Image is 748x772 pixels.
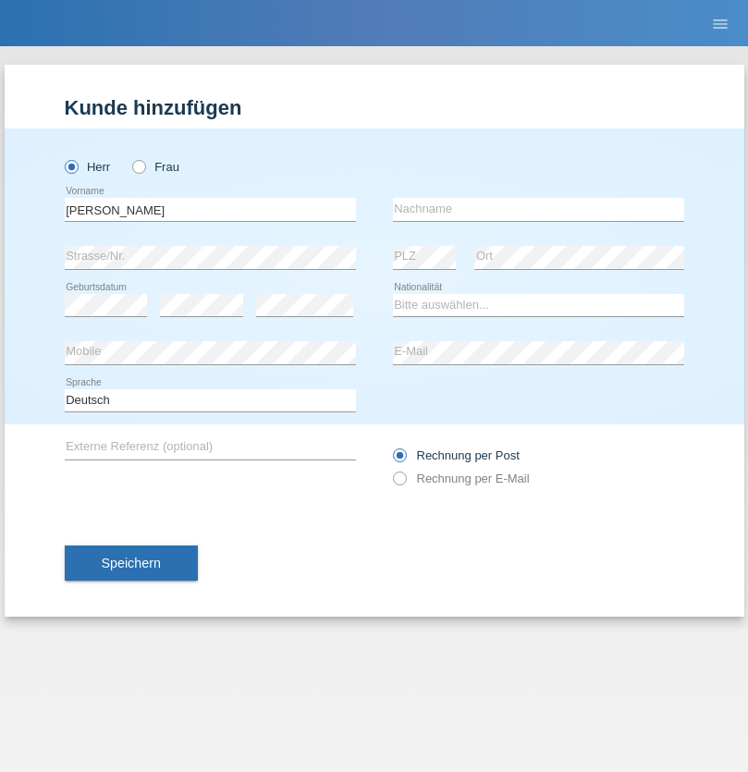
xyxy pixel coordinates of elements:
[65,96,684,119] h1: Kunde hinzufügen
[132,160,179,174] label: Frau
[393,472,530,485] label: Rechnung per E-Mail
[702,18,739,29] a: menu
[393,448,520,462] label: Rechnung per Post
[102,556,161,570] span: Speichern
[711,15,730,33] i: menu
[393,472,405,495] input: Rechnung per E-Mail
[132,160,144,172] input: Frau
[393,448,405,472] input: Rechnung per Post
[65,545,198,581] button: Speichern
[65,160,77,172] input: Herr
[65,160,111,174] label: Herr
